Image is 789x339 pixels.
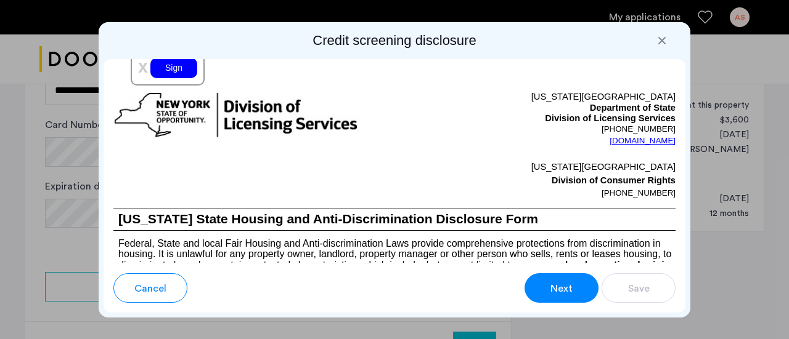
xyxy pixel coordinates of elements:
[394,113,676,124] p: Division of Licensing Services
[113,231,676,292] p: Federal, State and local Fair Housing and Anti-discrimination Laws provide comprehensive protecti...
[113,209,676,230] h1: [US_STATE] State Housing and Anti-Discrimination Disclosure Form
[104,32,685,49] h2: Credit screening disclosure
[602,273,676,303] button: button
[394,160,676,173] p: [US_STATE][GEOGRAPHIC_DATA]
[610,135,676,147] a: [DOMAIN_NAME]
[394,187,676,199] p: [PHONE_NUMBER]
[550,281,573,296] span: Next
[525,273,599,303] button: button
[113,273,187,303] button: button
[628,281,650,296] span: Save
[138,57,148,76] span: x
[134,281,166,296] span: Cancel
[394,124,676,134] p: [PHONE_NUMBER]
[394,92,676,103] p: [US_STATE][GEOGRAPHIC_DATA]
[394,103,676,114] p: Department of State
[394,173,676,187] p: Division of Consumer Rights
[113,92,359,139] img: new-york-logo.png
[150,58,197,78] div: Sign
